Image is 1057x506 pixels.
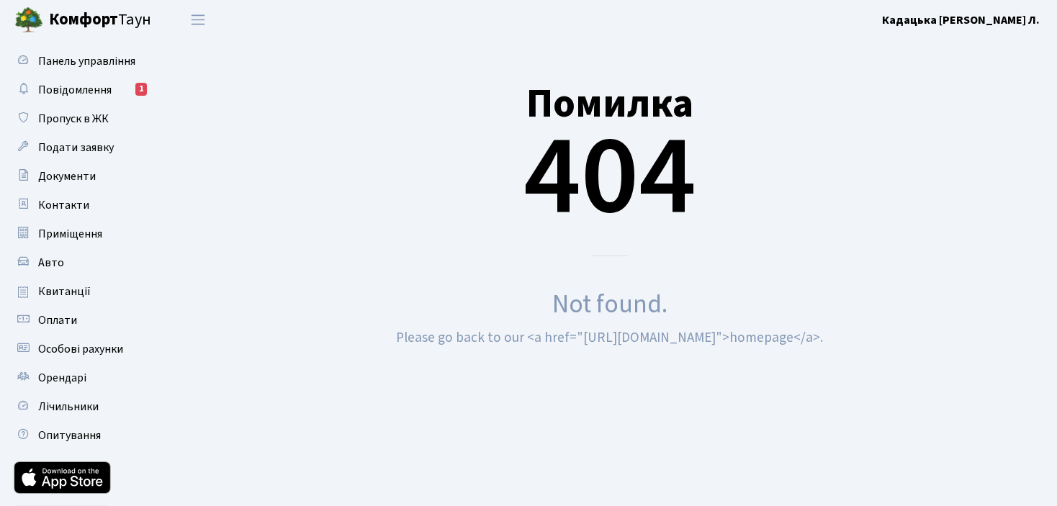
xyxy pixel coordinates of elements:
[38,197,89,213] span: Контакти
[882,12,1040,28] b: Кадацька [PERSON_NAME] Л.
[38,226,102,242] span: Приміщення
[396,327,823,348] small: Please go back to our <a href="[URL][DOMAIN_NAME]">homepage</a>.
[38,284,91,299] span: Квитанції
[7,133,151,162] a: Подати заявку
[38,399,99,415] span: Лічильники
[49,8,151,32] span: Таун
[135,83,147,96] div: 1
[49,8,118,31] b: Комфорт
[38,111,109,127] span: Пропуск в ЖК
[38,53,135,69] span: Панель управління
[7,392,151,421] a: Лічильники
[180,8,216,32] button: Переключити навігацію
[38,168,96,184] span: Документи
[38,341,123,357] span: Особові рахунки
[38,255,64,271] span: Авто
[7,76,151,104] a: Повідомлення1
[7,220,151,248] a: Приміщення
[38,82,112,98] span: Повідомлення
[7,277,151,306] a: Квитанції
[184,45,1035,256] div: 404
[7,306,151,335] a: Оплати
[7,162,151,191] a: Документи
[7,104,151,133] a: Пропуск в ЖК
[184,285,1035,324] div: Not found.
[7,363,151,392] a: Орендарі
[38,428,101,443] span: Опитування
[7,335,151,363] a: Особові рахунки
[882,12,1040,29] a: Кадацька [PERSON_NAME] Л.
[7,421,151,450] a: Опитування
[38,140,114,155] span: Подати заявку
[14,6,43,35] img: logo.png
[7,47,151,76] a: Панель управління
[7,248,151,277] a: Авто
[38,370,86,386] span: Орендарі
[526,76,693,132] small: Помилка
[7,191,151,220] a: Контакти
[38,312,77,328] span: Оплати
